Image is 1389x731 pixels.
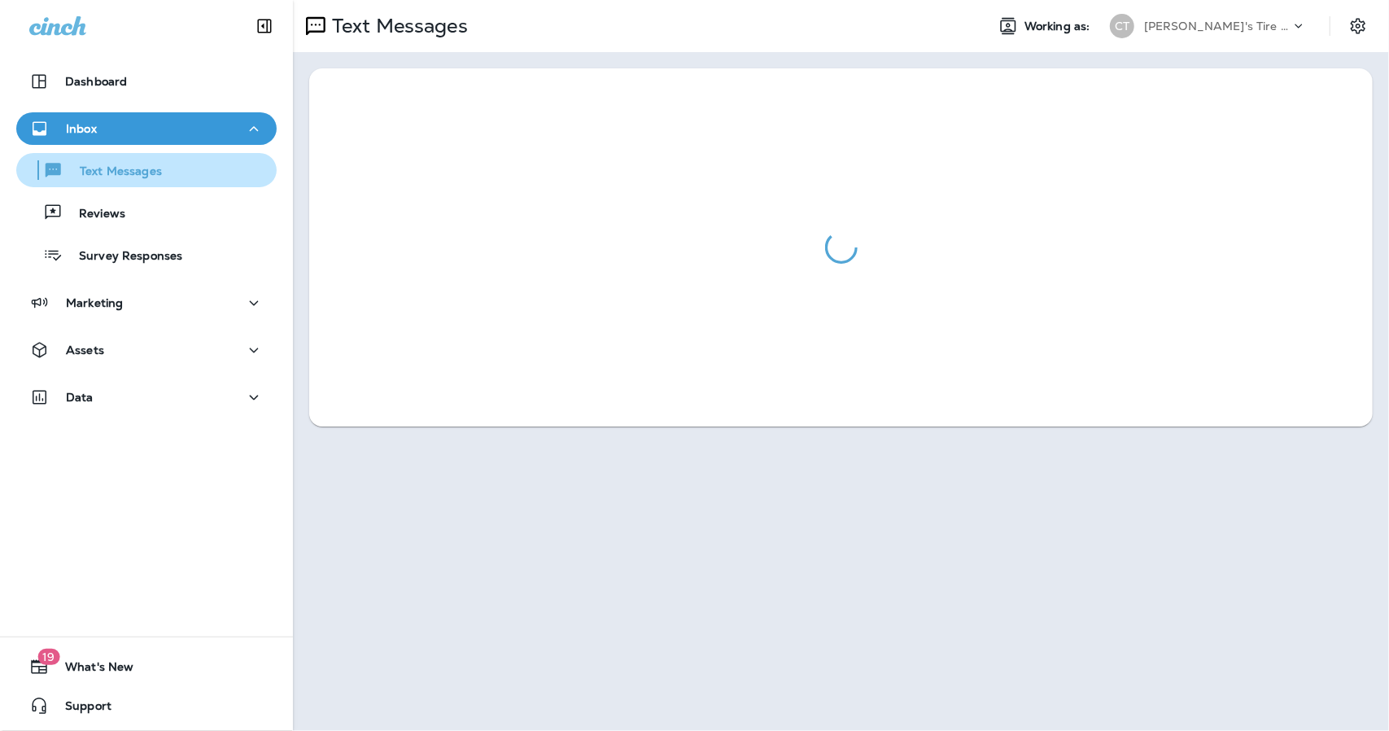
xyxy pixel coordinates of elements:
[63,164,162,180] p: Text Messages
[16,650,277,683] button: 19What's New
[16,287,277,319] button: Marketing
[1343,11,1373,41] button: Settings
[66,122,97,135] p: Inbox
[16,195,277,230] button: Reviews
[16,689,277,722] button: Support
[16,381,277,414] button: Data
[63,249,182,265] p: Survey Responses
[16,112,277,145] button: Inbox
[16,238,277,272] button: Survey Responses
[65,75,127,88] p: Dashboard
[16,65,277,98] button: Dashboard
[16,334,277,366] button: Assets
[66,391,94,404] p: Data
[49,660,133,680] span: What's New
[242,10,287,42] button: Collapse Sidebar
[37,649,59,665] span: 19
[49,699,111,719] span: Support
[66,296,123,309] p: Marketing
[16,153,277,187] button: Text Messages
[1144,20,1291,33] p: [PERSON_NAME]'s Tire & Auto
[63,207,125,222] p: Reviews
[325,14,468,38] p: Text Messages
[1024,20,1094,33] span: Working as:
[66,344,104,357] p: Assets
[1110,14,1134,38] div: CT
